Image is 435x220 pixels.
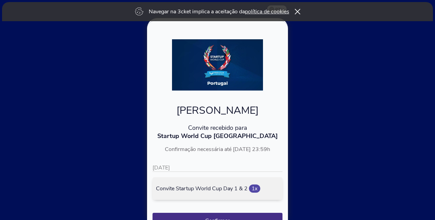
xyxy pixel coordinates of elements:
img: 6b237789852548a296b59f189809f19e.webp [172,39,263,91]
p: Convite recebido para [153,124,282,132]
span: Confirmação necessária até [DATE] 23:59h [165,146,270,153]
p: [DATE] [153,164,282,172]
p: Startup World Cup [GEOGRAPHIC_DATA] [153,132,282,140]
a: política de cookies [245,8,289,15]
span: 1x [249,184,260,193]
p: Navegar na 3cket implica a aceitação da [149,8,289,15]
p: [PERSON_NAME] [153,104,282,118]
span: Convite Startup World Cup Day 1 & 2 [156,185,248,192]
